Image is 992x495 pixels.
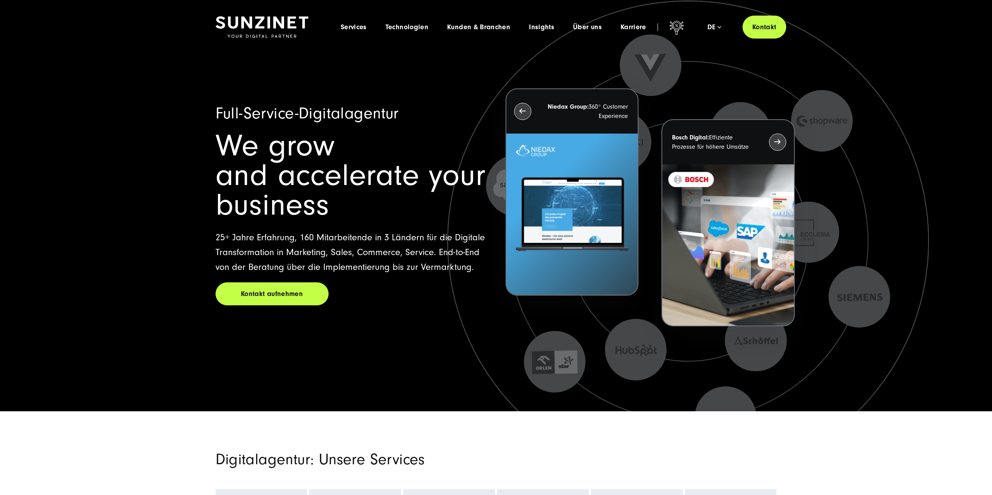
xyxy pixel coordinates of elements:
span: We grow and accelerate your business [216,129,486,222]
a: Über uns [573,23,602,31]
a: Services [341,23,367,31]
span: Full-Service-Digitalagentur [216,104,399,123]
a: Kontakt [743,16,786,39]
strong: Bosch Digital: [672,134,709,141]
img: Letztes Projekt von Niedax. Ein Laptop auf dem die Niedax Website geöffnet ist, auf blauem Hinter... [506,134,638,295]
button: Niedax Group:360° Customer Experience Letztes Projekt von Niedax. Ein Laptop auf dem die Niedax W... [506,88,638,296]
a: Technologien [385,23,428,31]
strong: Niedax Group: [548,103,589,110]
img: BOSCH - Kundeprojekt - Digital Transformation Agentur SUNZINET [662,164,794,326]
p: Effiziente Prozesse für höhere Umsätze [672,133,755,151]
p: 360° Customer Experience [545,102,628,121]
h2: Digitalagentur: Unsere Services [216,450,586,469]
img: SUNZINET Full Service Digital Agentur [216,16,308,38]
a: Karriere [621,23,646,31]
a: Kunden & Branchen [447,23,510,31]
p: 25+ Jahre Erfahrung, 160 Mitarbeitende in 3 Ländern für die Digitale Transformation in Marketing,... [216,230,487,275]
a: Kontakt aufnehmen [216,282,329,305]
div: de [707,23,721,31]
button: Bosch Digital:Effiziente Prozesse für höhere Umsätze BOSCH - Kundeprojekt - Digital Transformatio... [661,119,794,327]
a: Insights [529,23,554,31]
